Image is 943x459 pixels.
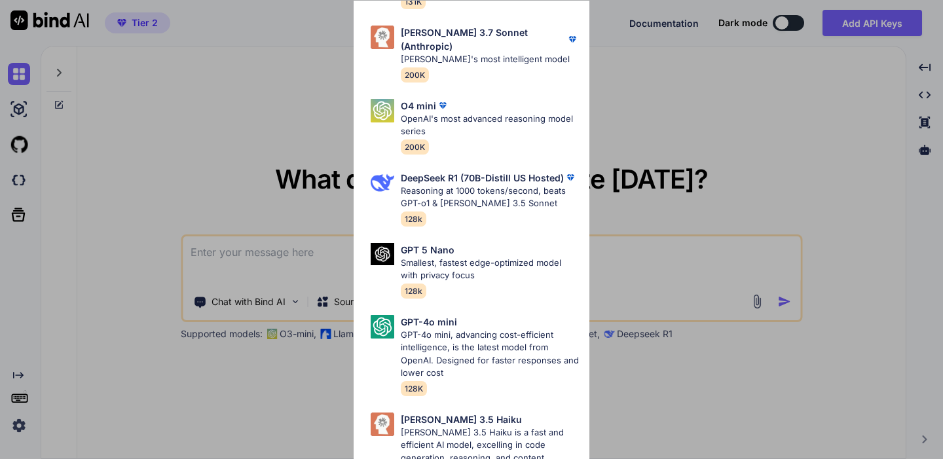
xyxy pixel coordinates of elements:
[401,257,579,282] p: Smallest, fastest edge-optimized model with privacy focus
[401,413,522,426] p: [PERSON_NAME] 3.5 Haiku
[564,171,577,184] img: premium
[401,53,579,66] p: [PERSON_NAME]'s most intelligent model
[401,315,457,329] p: GPT-4o mini
[401,139,429,155] span: 200K
[371,99,394,122] img: Pick Models
[371,243,394,266] img: Pick Models
[401,211,426,227] span: 128k
[401,113,579,138] p: OpenAI's most advanced reasoning model series
[566,33,579,46] img: premium
[401,329,579,380] p: GPT-4o mini, advancing cost-efficient intelligence, is the latest model from OpenAI. Designed for...
[371,171,394,194] img: Pick Models
[401,26,566,53] p: [PERSON_NAME] 3.7 Sonnet (Anthropic)
[371,26,394,49] img: Pick Models
[401,243,454,257] p: GPT 5 Nano
[401,284,426,299] span: 128k
[436,99,449,112] img: premium
[401,171,564,185] p: DeepSeek R1 (70B-Distill US Hosted)
[371,413,394,436] img: Pick Models
[401,381,427,396] span: 128K
[401,185,579,210] p: Reasoning at 1000 tokens/second, beats GPT-o1 & [PERSON_NAME] 3.5 Sonnet
[401,67,429,83] span: 200K
[401,99,436,113] p: O4 mini
[371,315,394,339] img: Pick Models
